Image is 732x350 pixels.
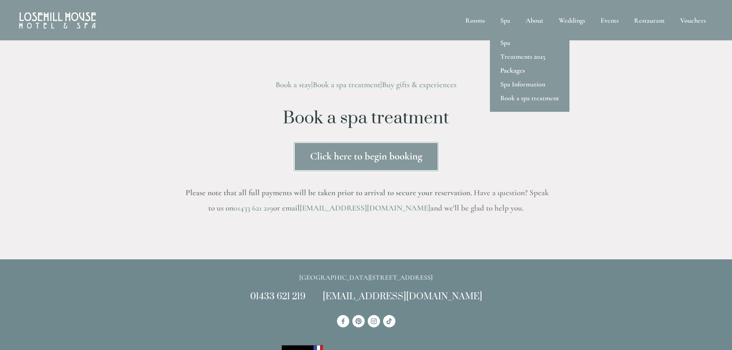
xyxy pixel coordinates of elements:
[458,12,492,29] div: Rooms
[186,188,470,197] strong: Please note that all full payments will be taken prior to arrival to secure your reservation
[490,36,569,50] a: Spa
[490,50,569,63] a: Treatments 2025
[183,185,550,216] h3: . Have a question? Speak to us on or email and we’ll be glad to help you.
[382,80,456,90] a: Buy gifts & experiences
[594,12,626,29] div: Events
[19,12,96,28] img: Losehill House
[627,12,672,29] div: Restaurant
[234,203,273,213] a: 01433 621 219
[183,109,550,128] h1: Book a spa treatment
[323,291,482,302] a: [EMAIL_ADDRESS][DOMAIN_NAME]
[552,12,592,29] div: Weddings
[673,12,713,29] a: Vouchers
[383,315,395,327] a: TikTok
[352,315,365,327] a: Pinterest
[490,91,569,105] a: Book a spa treatment
[300,203,430,213] a: [EMAIL_ADDRESS][DOMAIN_NAME]
[490,77,569,91] a: Spa Information
[519,12,550,29] div: About
[183,77,550,93] h3: | |
[490,63,569,77] a: Packages
[250,291,305,302] a: 01433 621 219
[368,315,380,327] a: Instagram
[183,272,550,284] p: [GEOGRAPHIC_DATA][STREET_ADDRESS]
[293,141,440,172] a: Click here to begin booking
[276,80,311,90] a: Book a stay
[313,80,380,90] a: Book a spa treatment
[493,12,517,29] div: Spa
[337,315,349,327] a: Losehill House Hotel & Spa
